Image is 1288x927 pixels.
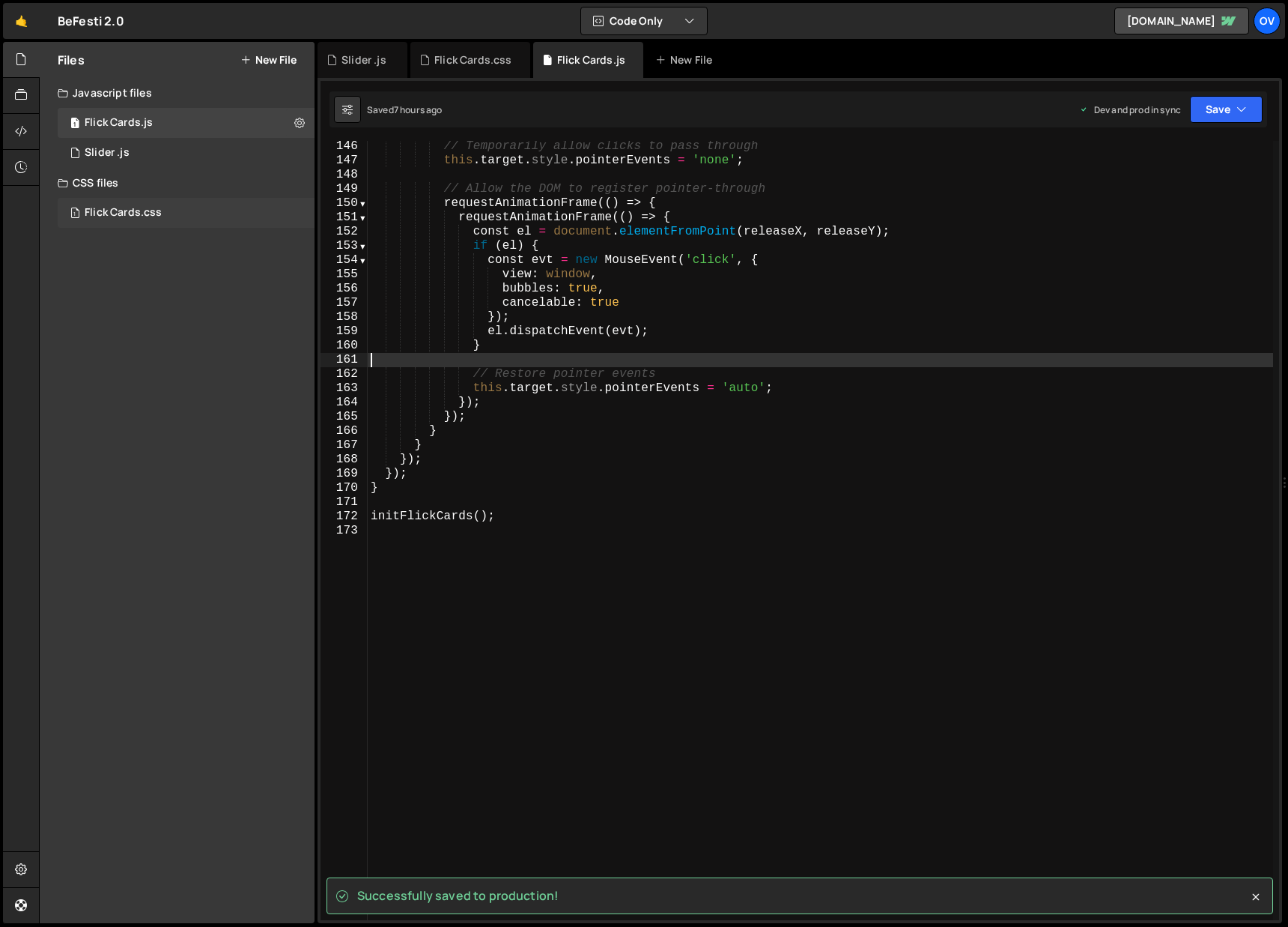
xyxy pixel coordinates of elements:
[321,324,368,339] div: 159
[341,52,386,67] div: Slider .js
[557,52,625,67] div: Flick Cards.js
[321,495,368,510] div: 171
[321,268,368,282] div: 155
[655,52,718,67] div: New File
[321,424,368,438] div: 166
[1190,96,1263,123] button: Save
[321,367,368,381] div: 162
[70,118,79,130] span: 1
[321,154,368,168] div: 147
[321,467,368,481] div: 169
[321,310,368,324] div: 158
[85,206,162,220] div: Flick Cards.css
[58,12,124,30] div: BeFesti 2.0
[1114,7,1249,34] a: [DOMAIN_NAME]
[321,182,368,196] div: 149
[321,196,368,211] div: 150
[321,453,368,467] div: 168
[367,103,443,116] div: Saved
[434,52,511,67] div: Flick Cards.css
[581,7,707,34] button: Code Only
[321,481,368,495] div: 170
[58,198,315,228] div: 16566/45026.css
[321,168,368,182] div: 148
[58,52,85,68] h2: Files
[85,146,130,160] div: Slider .js
[321,253,368,268] div: 154
[321,524,368,538] div: 173
[394,103,443,116] div: 7 hours ago
[321,139,368,154] div: 146
[321,381,368,396] div: 163
[321,225,368,239] div: 152
[321,396,368,410] div: 164
[58,108,315,138] div: 16566/45025.js
[357,887,559,904] span: Successfully saved to production!
[321,410,368,424] div: 165
[1079,103,1181,116] div: Dev and prod in sync
[321,510,368,524] div: 172
[70,208,79,220] span: 1
[40,78,315,108] div: Javascript files
[58,138,315,168] div: 16566/45028.js
[1254,7,1281,34] a: Ov
[3,3,40,39] a: 🤙
[40,168,315,198] div: CSS files
[321,353,368,367] div: 161
[85,116,153,130] div: Flick Cards.js
[321,438,368,453] div: 167
[321,282,368,296] div: 156
[321,239,368,253] div: 153
[321,211,368,225] div: 151
[321,296,368,310] div: 157
[240,54,297,66] button: New File
[321,339,368,353] div: 160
